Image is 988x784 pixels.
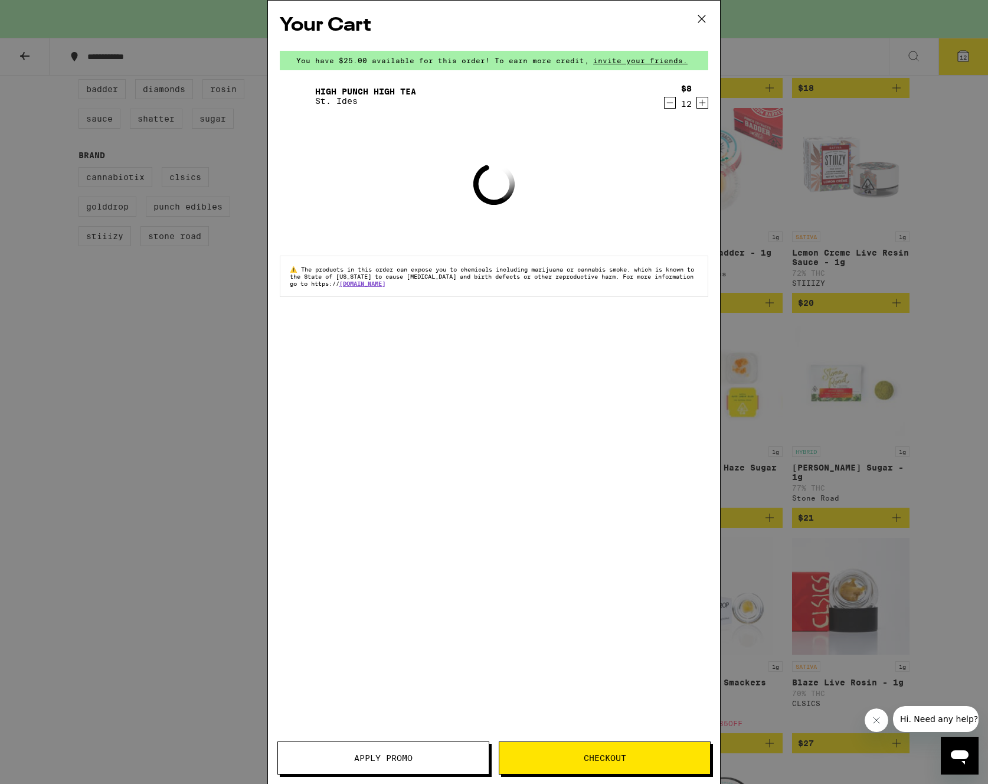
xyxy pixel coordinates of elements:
[280,51,708,70] div: You have $25.00 available for this order! To earn more credit,invite your friends.
[696,97,708,109] button: Increment
[865,708,888,732] iframe: Close message
[296,57,589,64] span: You have $25.00 available for this order! To earn more credit,
[941,737,979,775] iframe: Button to launch messaging window
[280,12,708,39] h2: Your Cart
[354,754,413,762] span: Apply Promo
[315,96,416,106] p: St. Ides
[893,706,979,732] iframe: Message from company
[499,741,711,775] button: Checkout
[664,97,676,109] button: Decrement
[584,754,626,762] span: Checkout
[290,266,301,273] span: ⚠️
[280,80,313,113] img: High Punch High Tea
[681,99,692,109] div: 12
[589,57,692,64] span: invite your friends.
[315,87,416,96] a: High Punch High Tea
[290,266,694,287] span: The products in this order can expose you to chemicals including marijuana or cannabis smoke, whi...
[681,84,692,93] div: $8
[277,741,489,775] button: Apply Promo
[339,280,385,287] a: [DOMAIN_NAME]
